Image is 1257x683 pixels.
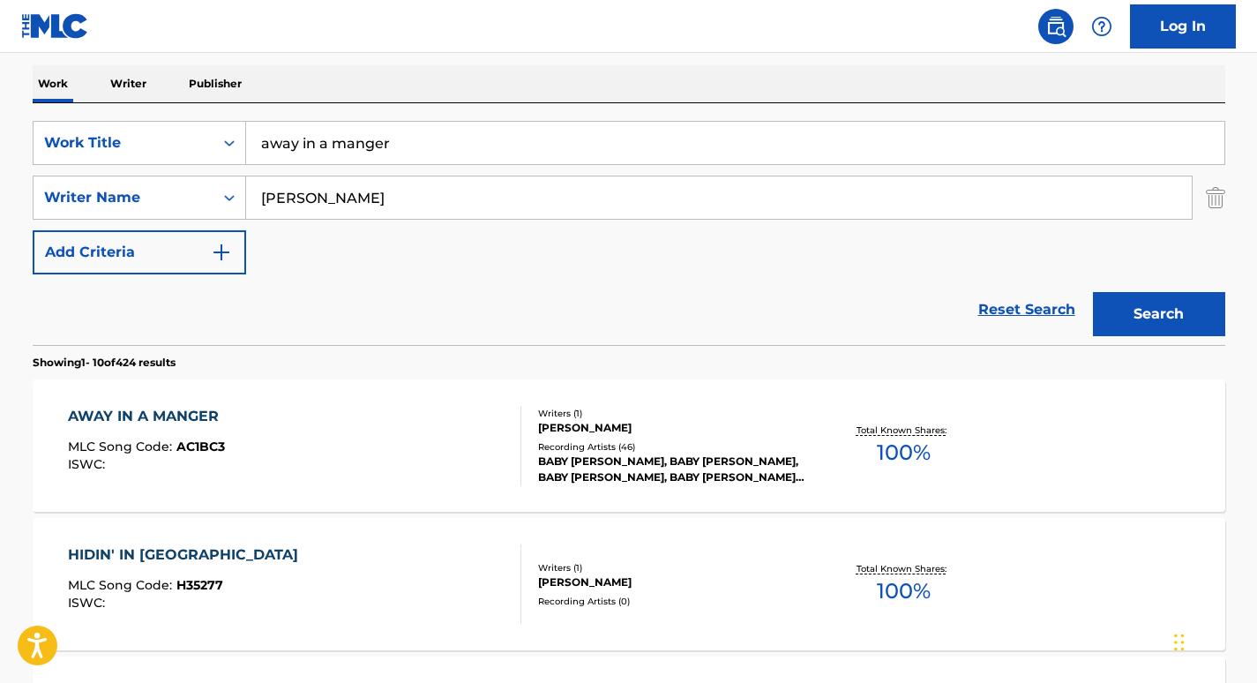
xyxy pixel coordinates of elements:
[538,574,804,590] div: [PERSON_NAME]
[33,65,73,102] p: Work
[33,355,176,371] p: Showing 1 - 10 of 424 results
[538,595,804,608] div: Recording Artists ( 0 )
[33,121,1225,345] form: Search Form
[1206,176,1225,220] img: Delete Criterion
[1169,598,1257,683] iframe: Chat Widget
[33,518,1225,650] a: HIDIN' IN [GEOGRAPHIC_DATA]MLC Song Code:H35277ISWC:Writers (1)[PERSON_NAME]Recording Artists (0)...
[1174,616,1185,669] div: Drag
[33,379,1225,512] a: AWAY IN A MANGERMLC Song Code:AC1BC3ISWC:Writers (1)[PERSON_NAME]Recording Artists (46)BABY [PERS...
[1091,16,1112,37] img: help
[538,407,804,420] div: Writers ( 1 )
[105,65,152,102] p: Writer
[538,440,804,454] div: Recording Artists ( 46 )
[33,230,246,274] button: Add Criteria
[68,439,176,454] span: MLC Song Code :
[183,65,247,102] p: Publisher
[68,595,109,611] span: ISWC :
[44,187,203,208] div: Writer Name
[68,544,307,566] div: HIDIN' IN [GEOGRAPHIC_DATA]
[176,439,225,454] span: AC1BC3
[857,562,951,575] p: Total Known Shares:
[538,420,804,436] div: [PERSON_NAME]
[68,406,228,427] div: AWAY IN A MANGER
[1084,9,1119,44] div: Help
[877,437,931,469] span: 100 %
[538,454,804,485] div: BABY [PERSON_NAME], BABY [PERSON_NAME], BABY [PERSON_NAME], BABY [PERSON_NAME], BABY [PERSON_NAME]
[877,575,931,607] span: 100 %
[44,132,203,154] div: Work Title
[969,290,1084,329] a: Reset Search
[21,13,89,39] img: MLC Logo
[211,242,232,263] img: 9d2ae6d4665cec9f34b9.svg
[857,424,951,437] p: Total Known Shares:
[538,561,804,574] div: Writers ( 1 )
[176,577,223,593] span: H35277
[1045,16,1066,37] img: search
[68,456,109,472] span: ISWC :
[1130,4,1236,49] a: Log In
[1038,9,1074,44] a: Public Search
[68,577,176,593] span: MLC Song Code :
[1093,292,1225,336] button: Search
